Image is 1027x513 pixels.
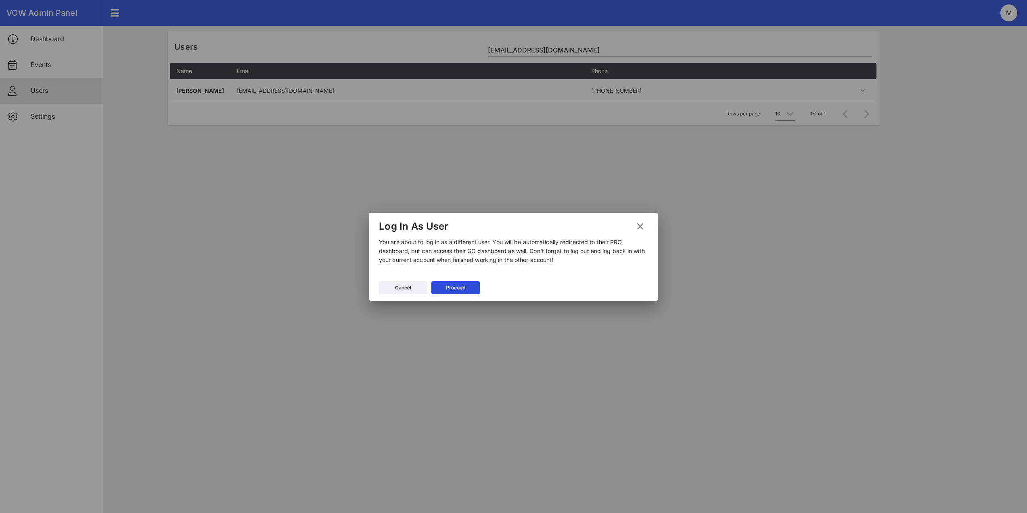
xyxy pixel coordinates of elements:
button: Proceed [431,281,480,294]
div: Log In As User [379,220,449,232]
p: You are about to log in as a different user. You will be automatically redirected to their PRO da... [379,238,648,264]
div: Proceed [446,284,465,292]
button: Cancel [379,281,427,294]
div: Cancel [395,284,411,292]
